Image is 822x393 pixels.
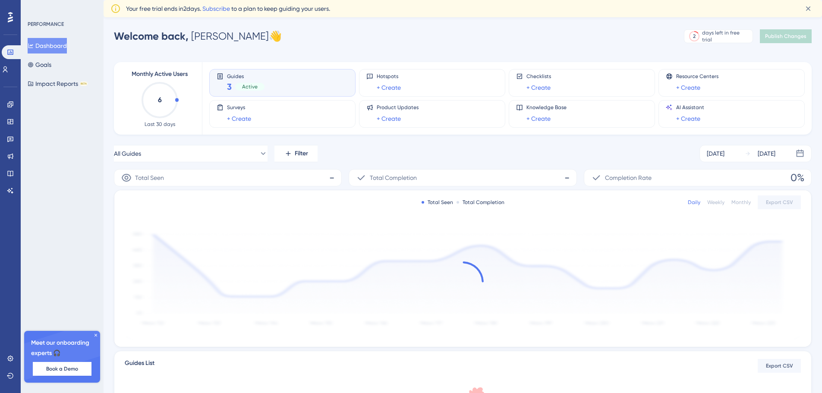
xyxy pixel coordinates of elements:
button: Impact ReportsBETA [28,76,88,91]
span: Monthly Active Users [132,69,188,79]
span: 0% [791,171,804,185]
button: Book a Demo [33,362,91,376]
div: BETA [80,82,88,86]
span: - [564,171,570,185]
span: All Guides [114,148,141,159]
span: Export CSV [766,199,793,206]
span: Checklists [526,73,551,80]
a: + Create [526,113,551,124]
a: + Create [377,113,401,124]
div: [DATE] [707,148,724,159]
span: 3 [227,81,232,93]
span: Export CSV [766,362,793,369]
span: Guides List [125,358,154,374]
div: Total Completion [457,199,504,206]
div: [DATE] [758,148,775,159]
span: Meet our onboarding experts 🎧 [31,338,93,358]
button: Export CSV [758,195,801,209]
span: Welcome back, [114,30,189,42]
span: Publish Changes [765,33,806,40]
span: Hotspots [377,73,401,80]
span: Resource Centers [676,73,718,80]
span: AI Assistant [676,104,704,111]
span: Last 30 days [145,121,175,128]
button: Publish Changes [760,29,812,43]
div: Weekly [707,199,724,206]
div: Monthly [731,199,751,206]
a: Subscribe [202,5,230,12]
div: days left in free trial [702,29,750,43]
span: Filter [295,148,308,159]
span: Active [242,83,258,90]
div: Total Seen [422,199,453,206]
button: Dashboard [28,38,67,53]
a: + Create [377,82,401,93]
a: + Create [526,82,551,93]
button: Export CSV [758,359,801,373]
button: Goals [28,57,51,72]
div: [PERSON_NAME] 👋 [114,29,282,43]
span: Total Seen [135,173,164,183]
a: + Create [676,113,700,124]
a: + Create [676,82,700,93]
button: All Guides [114,145,268,162]
span: Surveys [227,104,251,111]
span: Guides [227,73,265,79]
span: Book a Demo [46,365,78,372]
button: Filter [274,145,318,162]
span: Knowledge Base [526,104,567,111]
text: 6 [158,96,162,104]
div: Daily [688,199,700,206]
span: Your free trial ends in 2 days. to a plan to keep guiding your users. [126,3,330,14]
div: 2 [693,33,696,40]
span: Product Updates [377,104,419,111]
span: Completion Rate [605,173,652,183]
div: PERFORMANCE [28,21,64,28]
span: - [329,171,334,185]
a: + Create [227,113,251,124]
span: Total Completion [370,173,417,183]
